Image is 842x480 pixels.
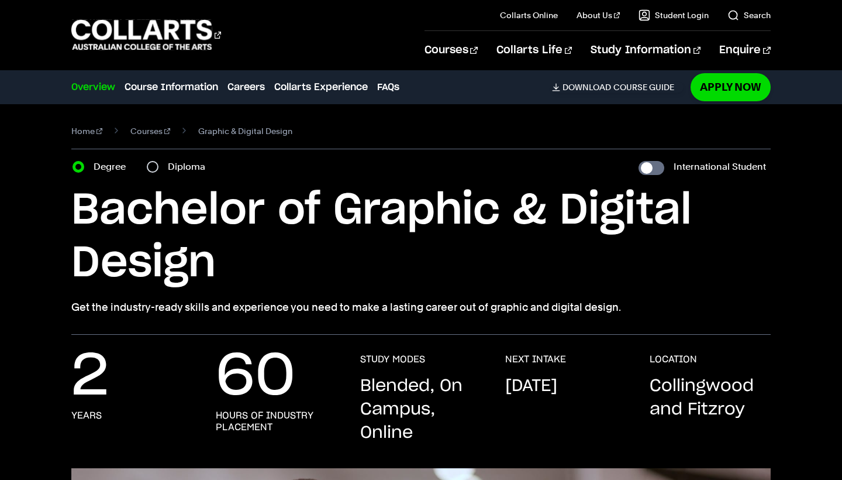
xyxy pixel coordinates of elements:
[505,375,557,398] p: [DATE]
[71,299,770,316] p: Get the industry-ready skills and experience you need to make a lasting career out of graphic and...
[274,80,368,94] a: Collarts Experience
[650,375,771,421] p: Collingwood and Fitzroy
[719,31,770,70] a: Enquire
[377,80,399,94] a: FAQs
[216,354,295,400] p: 60
[674,159,766,175] label: International Student
[125,80,218,94] a: Course Information
[639,9,709,21] a: Student Login
[577,9,620,21] a: About Us
[552,82,684,92] a: DownloadCourse Guide
[198,123,292,139] span: Graphic & Digital Design
[71,410,102,421] h3: years
[425,31,478,70] a: Courses
[360,375,481,445] p: Blended, On Campus, Online
[130,123,170,139] a: Courses
[500,9,558,21] a: Collarts Online
[727,9,771,21] a: Search
[227,80,265,94] a: Careers
[650,354,697,365] h3: LOCATION
[591,31,700,70] a: Study Information
[360,354,425,365] h3: STUDY MODES
[691,73,771,101] a: Apply Now
[71,354,109,400] p: 2
[496,31,572,70] a: Collarts Life
[216,410,337,433] h3: hours of industry placement
[94,159,133,175] label: Degree
[563,82,611,92] span: Download
[71,18,221,52] div: Go to homepage
[71,184,770,290] h1: Bachelor of Graphic & Digital Design
[168,159,212,175] label: Diploma
[71,123,102,139] a: Home
[71,80,115,94] a: Overview
[505,354,566,365] h3: NEXT INTAKE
